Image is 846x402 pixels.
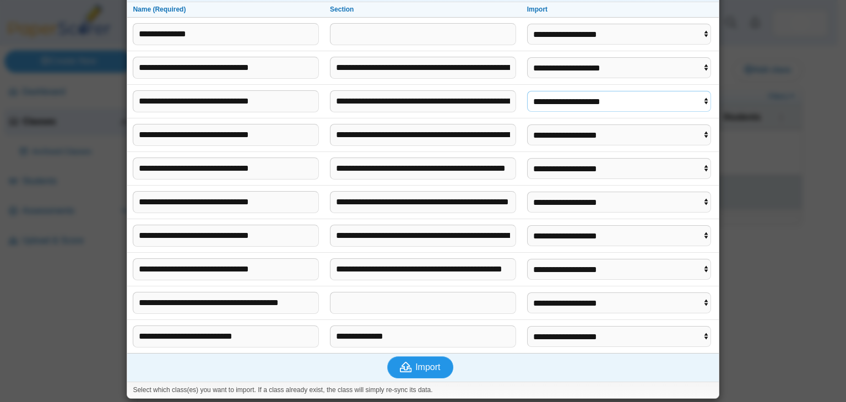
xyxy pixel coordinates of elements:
th: Import [522,2,719,18]
th: Name (Required) [127,2,324,18]
th: Section [324,2,522,18]
button: Import [387,356,453,378]
span: Import [415,362,440,372]
div: Select which class(es) you want to import. If a class already exist, the class will simply re-syn... [127,382,718,398]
